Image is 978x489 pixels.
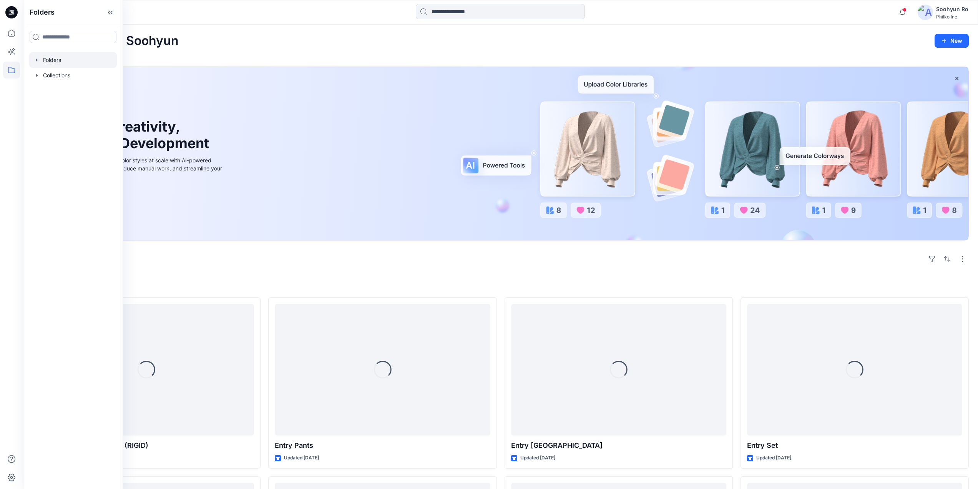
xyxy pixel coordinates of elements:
h1: Unleash Creativity, Speed Up Development [51,118,213,152]
div: Explore ideas faster and recolor styles at scale with AI-powered tools that boost creativity, red... [51,156,224,180]
p: Updated [DATE] [284,454,319,462]
p: Entry Set [747,440,962,451]
div: Philko Inc. [936,14,968,20]
p: Entry [GEOGRAPHIC_DATA] [511,440,726,451]
p: Updated [DATE] [520,454,555,462]
h4: Styles [32,280,969,290]
p: Entry Pants [275,440,490,451]
div: Soohyun Ro [936,5,968,14]
p: TECHSTAR KNIF JERSEY (RIGID) [39,440,254,451]
a: Discover more [51,190,224,205]
p: Updated [DATE] [756,454,791,462]
button: New [935,34,969,48]
img: avatar [918,5,933,20]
